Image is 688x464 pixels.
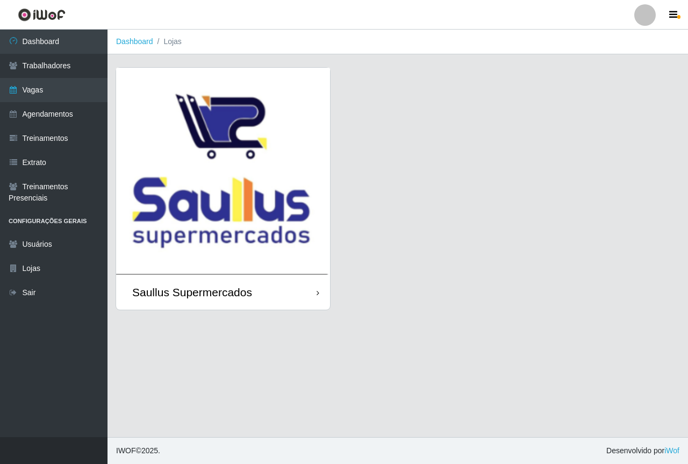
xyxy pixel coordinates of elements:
span: © 2025 . [116,445,160,456]
a: Saullus Supermercados [116,68,330,310]
a: iWof [664,446,679,455]
span: Desenvolvido por [606,445,679,456]
span: IWOF [116,446,136,455]
a: Dashboard [116,37,153,46]
nav: breadcrumb [107,30,688,54]
div: Saullus Supermercados [132,285,252,299]
img: CoreUI Logo [18,8,66,22]
img: cardImg [116,68,330,275]
li: Lojas [153,36,182,47]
